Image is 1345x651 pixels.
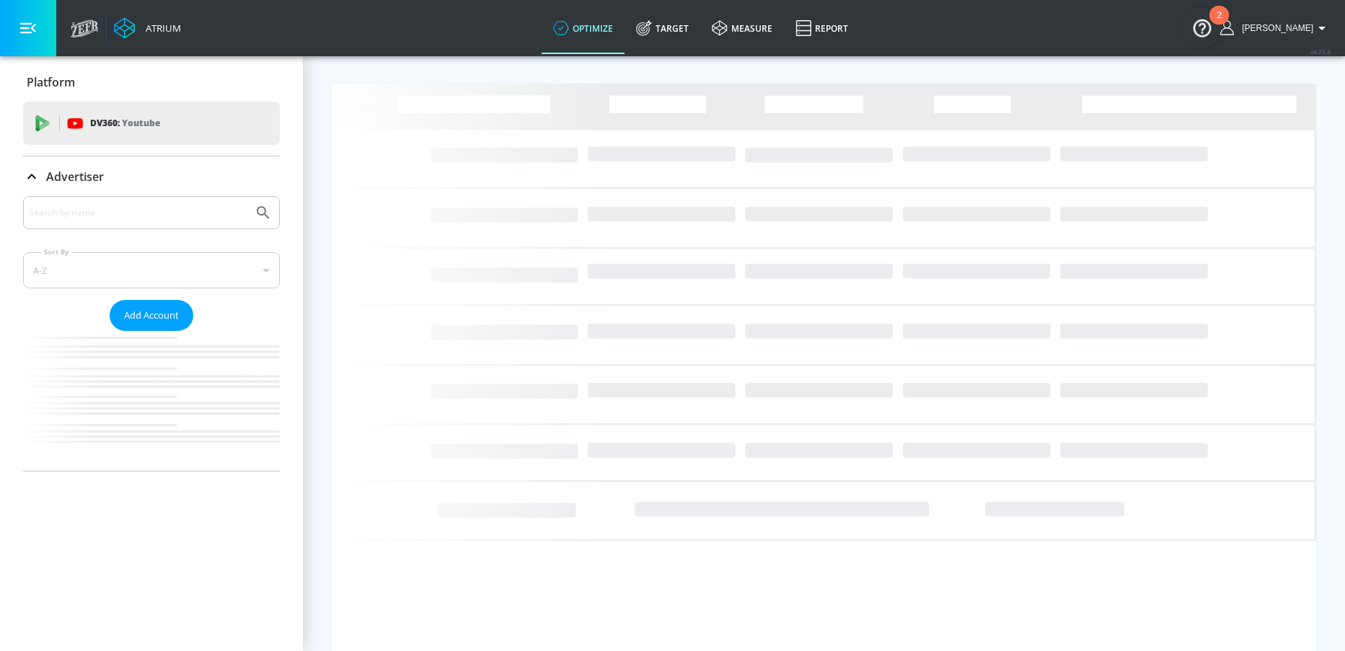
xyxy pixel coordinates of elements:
[23,102,280,145] div: DV360: Youtube
[23,156,280,197] div: Advertiser
[46,169,104,185] p: Advertiser
[124,307,179,324] span: Add Account
[1182,7,1222,48] button: Open Resource Center, 2 new notifications
[23,196,280,471] div: Advertiser
[784,2,860,54] a: Report
[700,2,784,54] a: measure
[41,247,72,257] label: Sort By
[29,203,247,222] input: Search by name
[140,22,181,35] div: Atrium
[1220,19,1331,37] button: [PERSON_NAME]
[122,115,160,130] p: Youtube
[110,300,193,331] button: Add Account
[23,62,280,102] div: Platform
[625,2,700,54] a: Target
[27,74,75,90] p: Platform
[1217,15,1222,34] div: 2
[1236,23,1313,33] span: login as: sarah.grindle@zefr.com
[542,2,625,54] a: optimize
[90,115,160,131] p: DV360:
[114,17,181,39] a: Atrium
[23,252,280,288] div: A-Z
[23,331,280,471] nav: list of Advertiser
[1310,48,1331,56] span: v 4.25.4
